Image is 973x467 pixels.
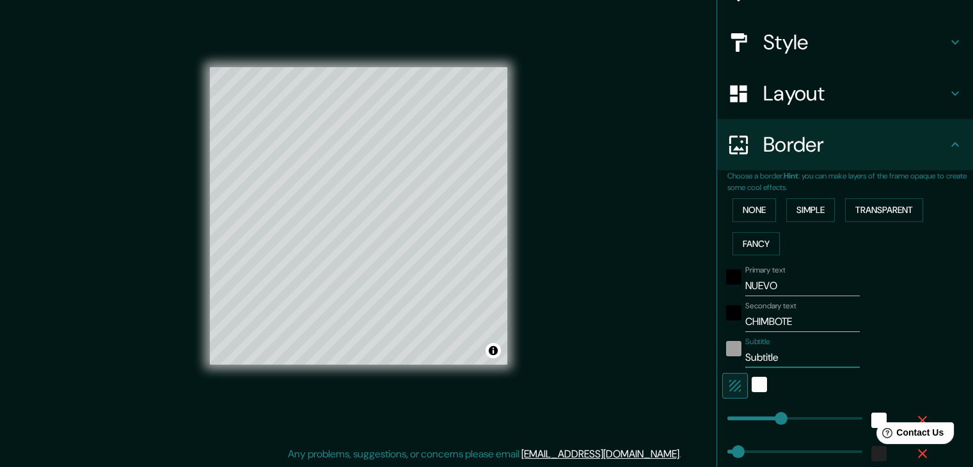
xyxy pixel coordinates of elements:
label: Secondary text [745,301,796,312]
button: Toggle attribution [486,343,501,358]
button: Transparent [845,198,923,222]
button: Simple [786,198,835,222]
div: Layout [717,68,973,119]
h4: Border [763,132,947,157]
div: . [681,447,683,462]
button: black [726,305,741,321]
iframe: Help widget launcher [859,417,959,453]
label: Primary text [745,265,785,276]
button: white [871,413,887,428]
a: [EMAIL_ADDRESS][DOMAIN_NAME] [521,447,679,461]
button: color-222222 [871,446,887,461]
button: black [726,269,741,285]
button: white [752,377,767,392]
button: Fancy [732,232,780,256]
h4: Layout [763,81,947,106]
b: Hint [784,171,798,181]
button: color-222222 [726,341,741,356]
p: Any problems, suggestions, or concerns please email . [288,447,681,462]
div: Border [717,119,973,170]
div: . [683,447,686,462]
div: Style [717,17,973,68]
label: Subtitle [745,336,770,347]
button: None [732,198,776,222]
h4: Style [763,29,947,55]
p: Choose a border. : you can make layers of the frame opaque to create some cool effects. [727,170,973,193]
